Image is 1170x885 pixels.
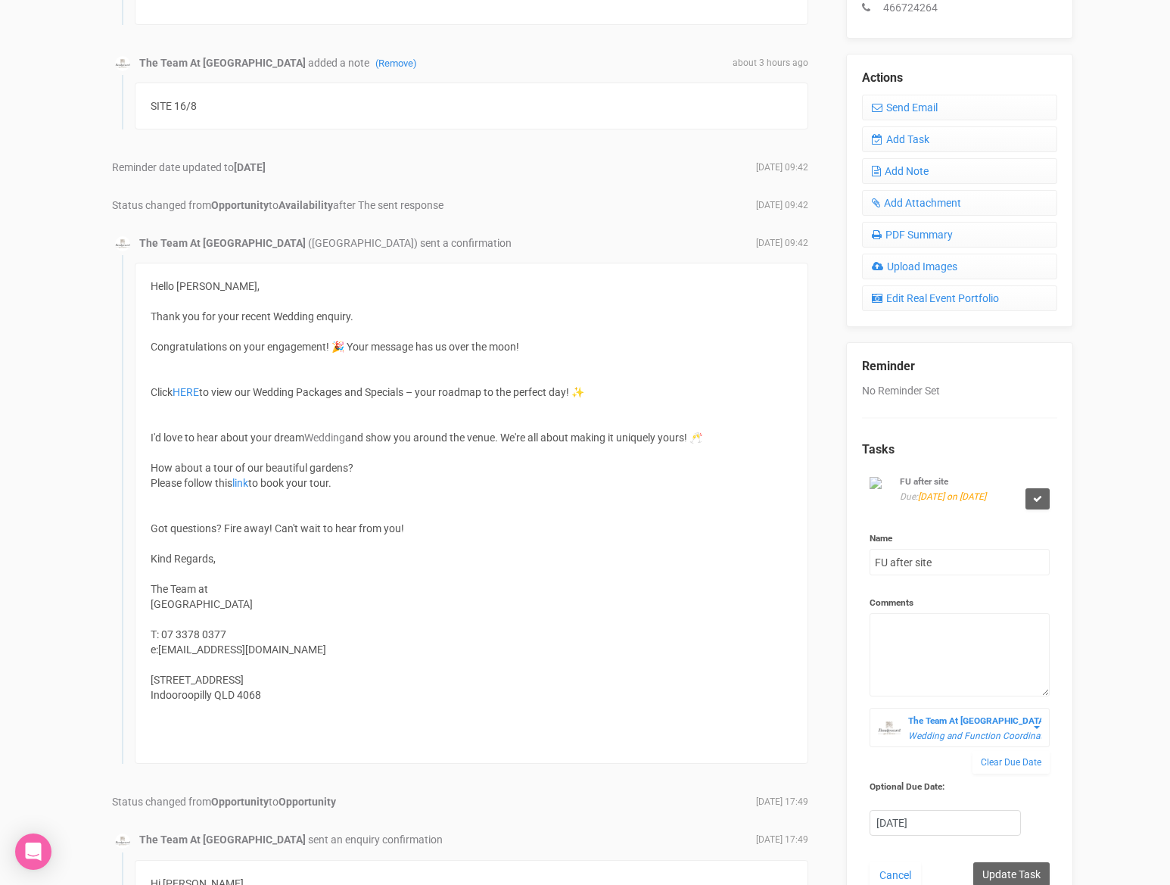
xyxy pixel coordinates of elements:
span: How about a tour of our beautiful gardens? [151,462,353,474]
span: [DATE] 09:42 [756,161,808,174]
img: BGLogo.jpg [878,717,901,740]
a: HERE [173,386,199,398]
span: ([GEOGRAPHIC_DATA]) sent a confirmation [308,237,512,249]
span: Status changed from to after The sent response [112,199,443,211]
div: Hello [PERSON_NAME], Thank you for your recent Wedding enquiry. [151,279,792,354]
a: PDF Summary [862,222,1057,248]
em: Due: [900,491,986,502]
strong: The Team At [GEOGRAPHIC_DATA] [139,57,306,69]
span: [DATE] 17:49 [756,834,808,846]
label: Name [870,532,1050,545]
span: Wedding [304,432,345,444]
em: Wedding and Function Coordinator [908,731,1051,741]
div: Open Intercom Messenger [15,834,51,870]
b: [DATE] [234,161,266,173]
span: [DATE] on [DATE] [918,491,986,502]
div: [DATE] [870,811,1020,836]
a: Add Task [862,126,1057,152]
span: [DATE] 17:49 [756,796,808,809]
span: I'd love to hear about your dream [151,432,304,444]
span: sent an enquiry confirmation [308,834,443,846]
a: Send Email [862,95,1057,120]
img: BGLogo.jpg [115,236,130,251]
small: FU after site [900,476,948,487]
span: added a note [308,57,417,69]
img: BGLogo.jpg [115,834,130,849]
a: (Remove) [375,58,417,69]
span: and show you around the venue. We're all about making it uniquely yours! 🥂 [345,432,702,444]
legend: Tasks [862,441,1057,459]
label: Comments [870,597,1050,609]
a: Clear Due Date [972,751,1050,774]
span: to view our Wedding Packages and Specials – your roadmap to the perfect day! ✨ [199,386,584,398]
a: Add Note [862,158,1057,184]
strong: Opportunity [211,796,269,808]
div: SITE 16/8 [135,83,808,129]
label: Optional Due Date: [870,781,1021,793]
span: Please follow this [151,477,232,489]
span: [DATE] 09:42 [756,237,808,250]
strong: Opportunity [211,199,269,211]
a: link [232,477,248,489]
a: Edit Real Event Portfolio [862,285,1057,311]
a: Upload Images [862,254,1057,279]
strong: Opportunity [278,796,336,808]
button: The Team At [GEOGRAPHIC_DATA] Wedding and Function Coordinator [870,708,1050,747]
span: about 3 hours ago [733,57,808,70]
strong: The Team At [GEOGRAPHIC_DATA] [139,237,306,249]
strong: The Team At [GEOGRAPHIC_DATA] [139,834,306,846]
span: Status changed from to [112,796,336,808]
legend: Reminder [862,358,1057,376]
span: Got questions? Fire away! Can't wait to hear from you! [151,522,404,534]
legend: Actions [862,70,1057,87]
div: Kind Regards, The Team at [GEOGRAPHIC_DATA] T: 07 3378 0377 e:[EMAIL_ADDRESS][DOMAIN_NAME] [STREE... [151,551,792,748]
strong: The Team At [GEOGRAPHIC_DATA] [908,715,1047,726]
span: to book your tour. [248,477,331,489]
span: Reminder date updated to [112,161,266,173]
strong: Availability [278,199,333,211]
span: Click [151,386,173,398]
img: BGLogo.jpg [115,56,130,71]
span: [DATE] 09:42 [756,199,808,212]
img: watch.png [870,477,892,489]
a: Add Attachment [862,190,1057,216]
span: Congratulations on your engagement! 🎉 Your message has us over the moon! [151,341,519,353]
